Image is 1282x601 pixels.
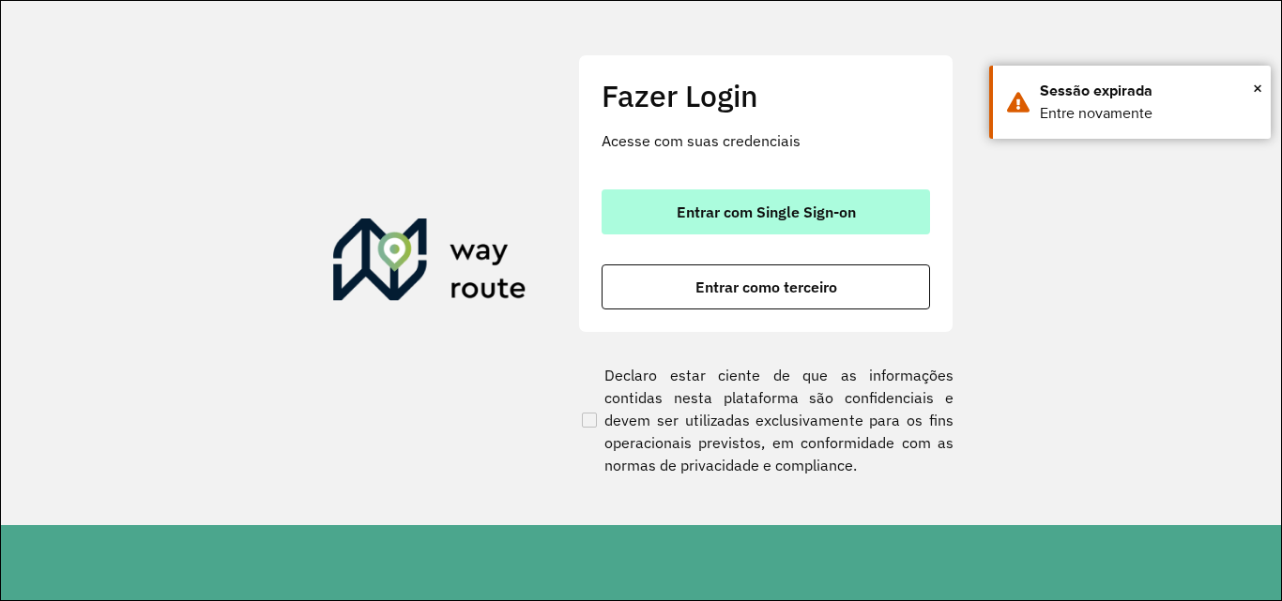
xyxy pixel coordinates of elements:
div: Sessão expirada [1040,80,1257,102]
h2: Fazer Login [602,78,930,113]
span: × [1253,74,1262,102]
div: Entre novamente [1040,102,1257,125]
label: Declaro estar ciente de que as informações contidas nesta plataforma são confidenciais e devem se... [578,364,954,476]
button: button [602,264,930,309]
span: Entrar com Single Sign-on [677,204,856,219]
button: button [602,189,930,234]
p: Acesse com suas credenciais [602,129,930,152]
button: Close [1253,74,1262,102]
img: Roteirizador AmbevTech [333,218,527,308]
span: Entrar como terceiro [695,279,837,294]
